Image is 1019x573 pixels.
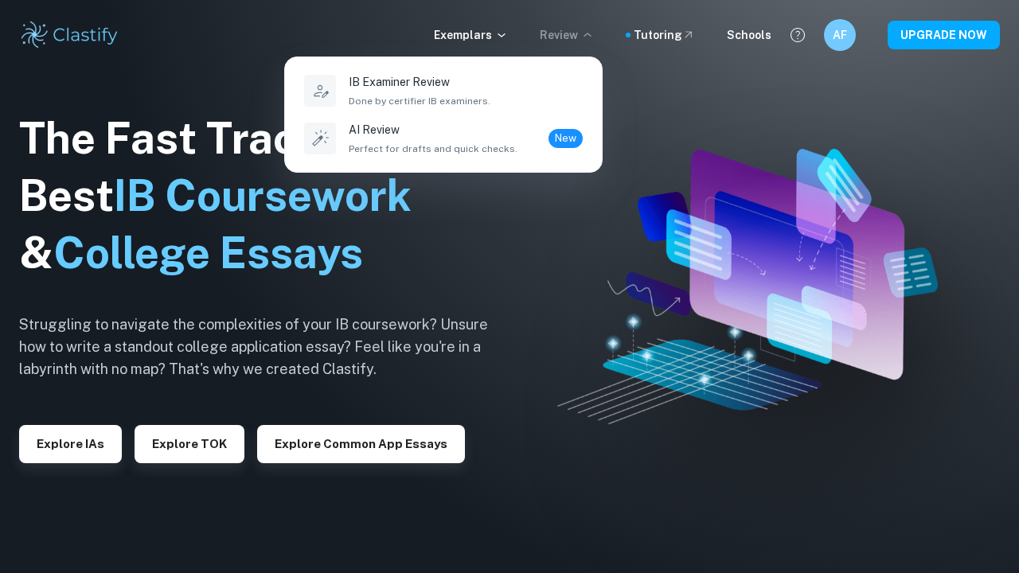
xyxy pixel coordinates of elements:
span: Done by certifier IB examiners. [349,94,490,108]
span: New [549,131,583,146]
p: IB Examiner Review [349,73,490,91]
a: AI ReviewPerfect for drafts and quick checks.New [301,118,586,159]
p: AI Review [349,121,517,138]
span: Perfect for drafts and quick checks. [349,142,517,156]
a: IB Examiner ReviewDone by certifier IB examiners. [301,70,586,111]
